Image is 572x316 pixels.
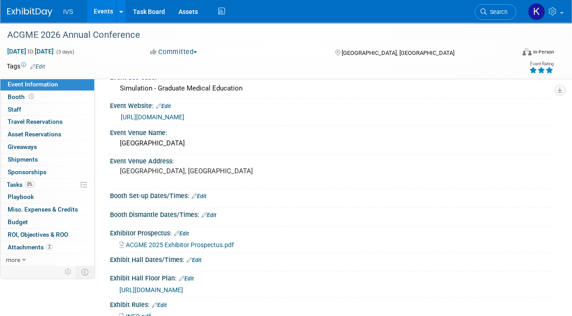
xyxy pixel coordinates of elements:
div: Exhibit Hall Floor Plan: [110,271,554,283]
button: Committed [147,47,201,57]
div: Booth Set-up Dates/Times: [110,189,554,201]
a: [URL][DOMAIN_NAME] [121,113,184,121]
span: ACGME 2025 Exhibitor Prospectus.pdf [126,241,234,248]
span: Travel Reservations [8,118,63,125]
a: Playbook [0,191,94,203]
a: Booth [0,91,94,103]
td: Personalize Event Tab Strip [60,266,76,278]
div: Event Rating [529,62,554,66]
img: ExhibitDay [7,8,52,17]
a: Edit [156,103,171,109]
a: Attachments2 [0,241,94,253]
span: Booth [8,93,36,100]
span: 0% [25,181,35,188]
a: Travel Reservations [0,116,94,128]
a: ACGME 2025 Exhibitor Prospectus.pdf [119,241,234,248]
span: Attachments [8,244,53,251]
span: Asset Reservations [8,131,61,138]
a: Asset Reservations [0,128,94,140]
span: Search [487,9,508,15]
div: Exhibit Rules: [110,298,554,310]
a: [URL][DOMAIN_NAME] [119,286,183,293]
span: Event Information [8,81,58,88]
img: Format-Inperson.png [522,48,531,55]
div: Event Format [474,47,554,60]
div: Simulation - Graduate Medical Education [117,81,547,95]
a: Edit [30,63,45,70]
div: Event Venue Address: [110,154,554,166]
span: Playbook [8,193,34,200]
span: [DATE] [DATE] [7,47,54,55]
td: Toggle Event Tabs [76,266,95,278]
a: Event Information [0,78,94,90]
a: Misc. Expenses & Credits [0,203,94,216]
div: Event Website: [110,99,554,111]
span: ROI, Objectives & ROO [8,231,68,238]
span: to [26,48,35,55]
pre: [GEOGRAPHIC_DATA], [GEOGRAPHIC_DATA] [120,167,285,175]
a: Edit [187,257,201,263]
span: Staff [8,106,21,113]
a: Search [475,4,516,20]
a: Sponsorships [0,166,94,178]
div: Event Venue Name: [110,126,554,137]
span: Booth not reserved yet [27,93,36,100]
div: In-Person [533,49,554,55]
a: Edit [174,230,189,237]
a: more [0,254,94,266]
a: Budget [0,216,94,228]
div: Exhibit Hall Dates/Times: [110,253,554,265]
span: 2 [46,244,53,250]
span: (3 days) [55,49,74,55]
span: more [6,256,20,263]
span: Tasks [7,181,35,188]
span: [GEOGRAPHIC_DATA], [GEOGRAPHIC_DATA] [342,50,454,56]
td: Tags [7,62,45,71]
a: Staff [0,104,94,116]
a: Edit [201,212,216,218]
span: Giveaways [8,143,37,150]
a: Edit [192,193,206,199]
div: ACGME 2026 Annual Conference [4,27,507,43]
span: Budget [8,218,28,226]
div: Exhibitor Prospectus: [110,226,554,238]
a: Edit [179,275,194,282]
a: Shipments [0,153,94,166]
div: Booth Dismantle Dates/Times: [110,208,554,220]
img: Kate Wroblewski [528,3,545,20]
span: IVS [63,8,73,15]
a: ROI, Objectives & ROO [0,229,94,241]
a: Tasks0% [0,179,94,191]
span: Misc. Expenses & Credits [8,206,78,213]
a: Giveaways [0,141,94,153]
span: Sponsorships [8,168,46,176]
a: Edit [152,302,167,308]
span: Shipments [8,156,38,163]
div: [GEOGRAPHIC_DATA] [117,136,547,150]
